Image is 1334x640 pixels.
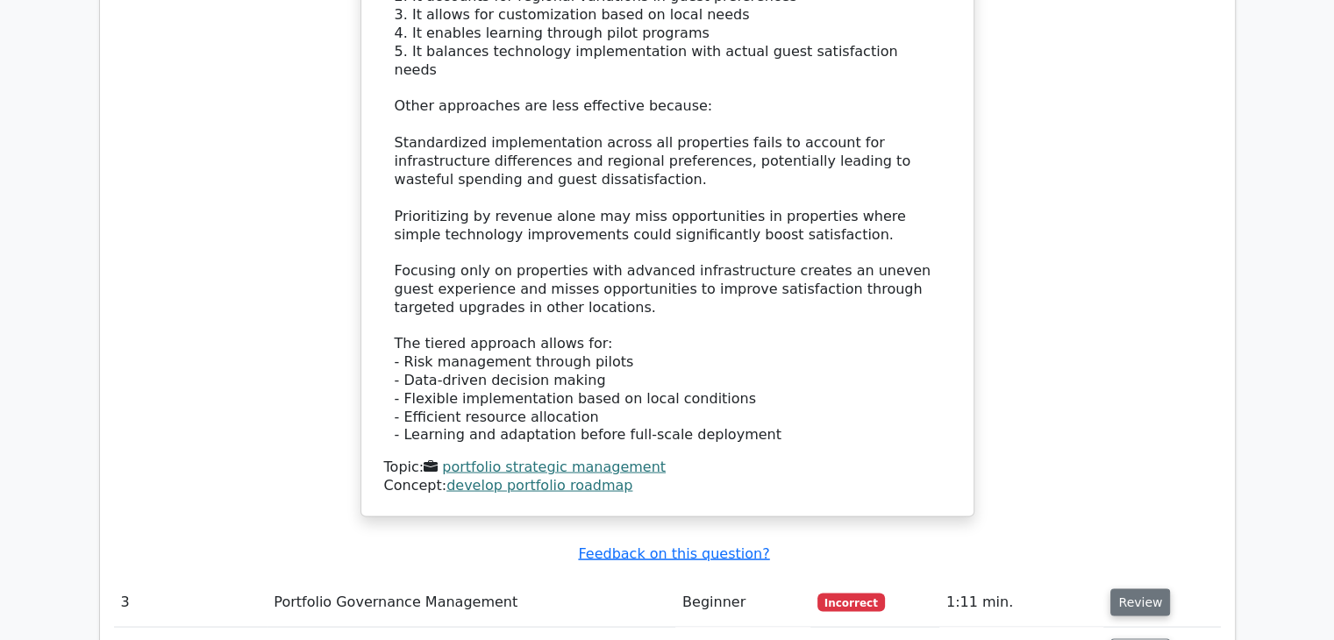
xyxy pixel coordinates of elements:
td: 3 [114,577,268,627]
span: Incorrect [817,593,885,610]
button: Review [1110,588,1170,615]
div: Concept: [384,476,951,494]
div: Topic: [384,458,951,476]
a: develop portfolio roadmap [446,476,632,493]
a: Feedback on this question? [578,544,769,561]
td: 1:11 min. [939,577,1104,627]
td: Portfolio Governance Management [267,577,675,627]
td: Beginner [675,577,810,627]
a: portfolio strategic management [442,458,666,474]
